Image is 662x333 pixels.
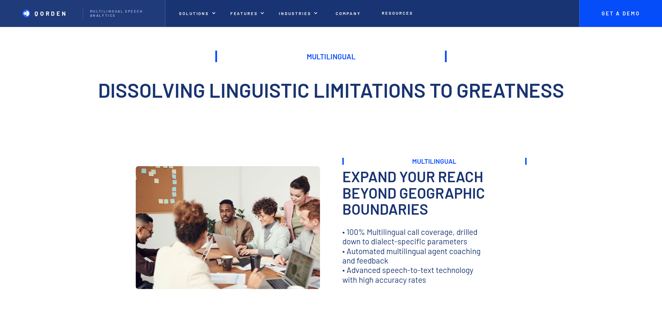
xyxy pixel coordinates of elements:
[230,11,258,16] p: features
[279,11,311,16] p: Industries
[342,217,527,224] p: ‍
[342,246,481,266] p: • Automated multilingual agent coaching and feedback
[342,227,481,246] p: • 100% Multilingual call coverage, drilled down to dialect-specific parameters
[342,168,527,217] h3: Expand your reach beyond geographic boundaries
[595,10,647,17] p: Get A Demo
[35,10,68,17] p: QORDEN
[336,11,361,16] p: Company
[179,11,209,16] p: Solutions
[342,284,481,294] p: ‍
[382,10,413,15] p: Resources
[215,51,447,62] h1: Multilingual
[342,265,481,284] p: • Advanced speech-to-text technology with high accuracy rates
[412,158,456,165] h4: Multilingual
[136,166,320,289] img: Dashboard mockup
[90,9,158,18] p: Multilingual Speech analytics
